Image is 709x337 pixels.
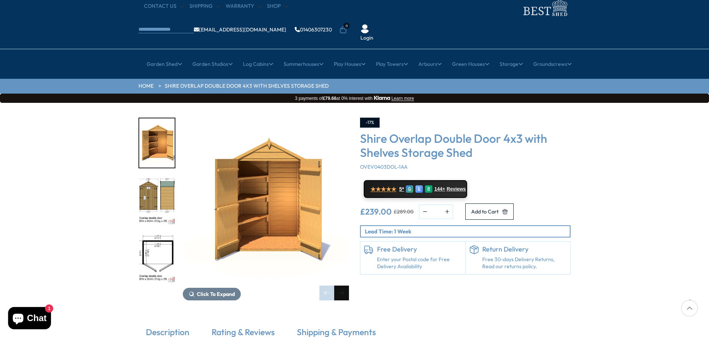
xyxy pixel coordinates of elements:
[471,209,499,214] span: Add to Cart
[334,286,349,300] div: Next slide
[194,27,286,32] a: [EMAIL_ADDRESS][DOMAIN_NAME]
[165,82,329,90] a: Shire Overlap Double Door 4x3 with Shelves Storage Shed
[465,203,514,220] button: Add to Cart
[394,209,414,214] del: £289.00
[189,3,220,10] a: Shipping
[295,27,332,32] a: 01406307230
[360,131,571,160] h3: Shire Overlap Double Door 4x3 with Shelves Storage Shed
[138,233,175,284] div: 3 / 11
[139,118,175,168] img: Overlap4x3DoubleDoor000SHELVES_1d8ad9cd-0362-4006-b6ea-296377cdc37a_200x200.jpg
[447,186,466,192] span: Reviews
[319,286,334,300] div: Previous slide
[183,118,349,300] div: 1 / 11
[360,208,392,216] ins: £239.00
[138,82,154,90] a: HOME
[138,176,175,226] div: 2 / 11
[360,164,408,170] span: OVEV0403DOL-1AA
[377,256,462,270] a: Enter your Postal code for Free Delivery Availability
[139,234,175,283] img: Overlap4x3DoubleDoorplan_7506cc97-22ce-4a7e-98cd-efaa09784cba_200x200.jpg
[418,55,442,73] a: Arbours
[415,185,423,193] div: E
[533,55,572,73] a: Groundscrews
[183,118,349,284] img: Shire Overlap Double Door 4x3 with Shelves Storage Shed - Best Shed
[192,55,233,73] a: Garden Studios
[365,228,570,235] p: Lead Time: 1 Week
[6,307,53,331] inbox-online-store-chat: Shopify online store chat
[139,176,175,226] img: Overlap4x3DoubleDoormft_0929de9f-4c3e-498e-a644-d2db901831af_200x200.jpg
[482,245,567,253] h6: Return Delivery
[370,186,396,193] span: ★★★★★
[147,55,182,73] a: Garden Shed
[406,185,413,193] div: G
[360,118,380,128] div: -17%
[377,245,462,253] h6: Free Delivery
[138,118,175,168] div: 1 / 11
[144,3,184,10] a: CONTACT US
[452,55,489,73] a: Green Houses
[425,185,432,193] div: R
[183,288,241,300] button: Click To Expand
[226,3,261,10] a: Warranty
[500,55,523,73] a: Storage
[243,55,273,73] a: Log Cabins
[267,3,288,10] a: Shop
[360,34,373,42] a: Login
[364,180,467,198] a: ★★★★★ 5* G E R 144+ Reviews
[197,291,235,297] span: Click To Expand
[339,26,347,34] a: 0
[284,55,323,73] a: Summerhouses
[376,55,408,73] a: Play Towers
[343,23,350,29] span: 0
[482,256,567,270] p: Free 30-days Delivery Returns, Read our returns policy.
[360,24,369,33] img: User Icon
[334,55,366,73] a: Play Houses
[434,186,445,192] span: 144+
